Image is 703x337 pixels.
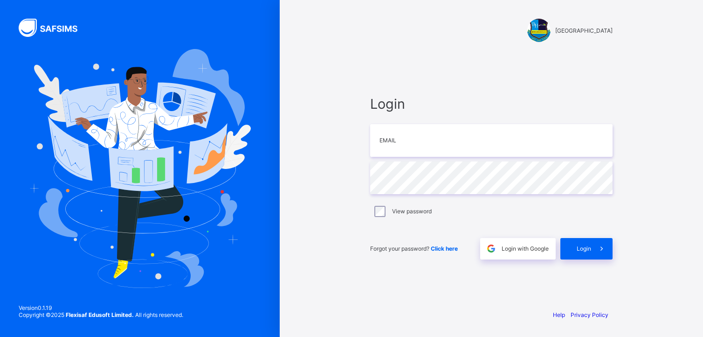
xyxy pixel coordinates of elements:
span: Forgot your password? [370,245,458,252]
span: Login with Google [502,245,549,252]
span: Version 0.1.19 [19,304,183,311]
a: Help [553,311,565,318]
span: [GEOGRAPHIC_DATA] [555,27,613,34]
img: Hero Image [29,49,251,288]
img: SAFSIMS Logo [19,19,89,37]
a: Click here [431,245,458,252]
a: Privacy Policy [571,311,608,318]
span: Login [370,96,613,112]
label: View password [392,208,432,215]
span: Copyright © 2025 All rights reserved. [19,311,183,318]
span: Login [577,245,591,252]
img: google.396cfc9801f0270233282035f929180a.svg [486,243,496,254]
strong: Flexisaf Edusoft Limited. [66,311,134,318]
